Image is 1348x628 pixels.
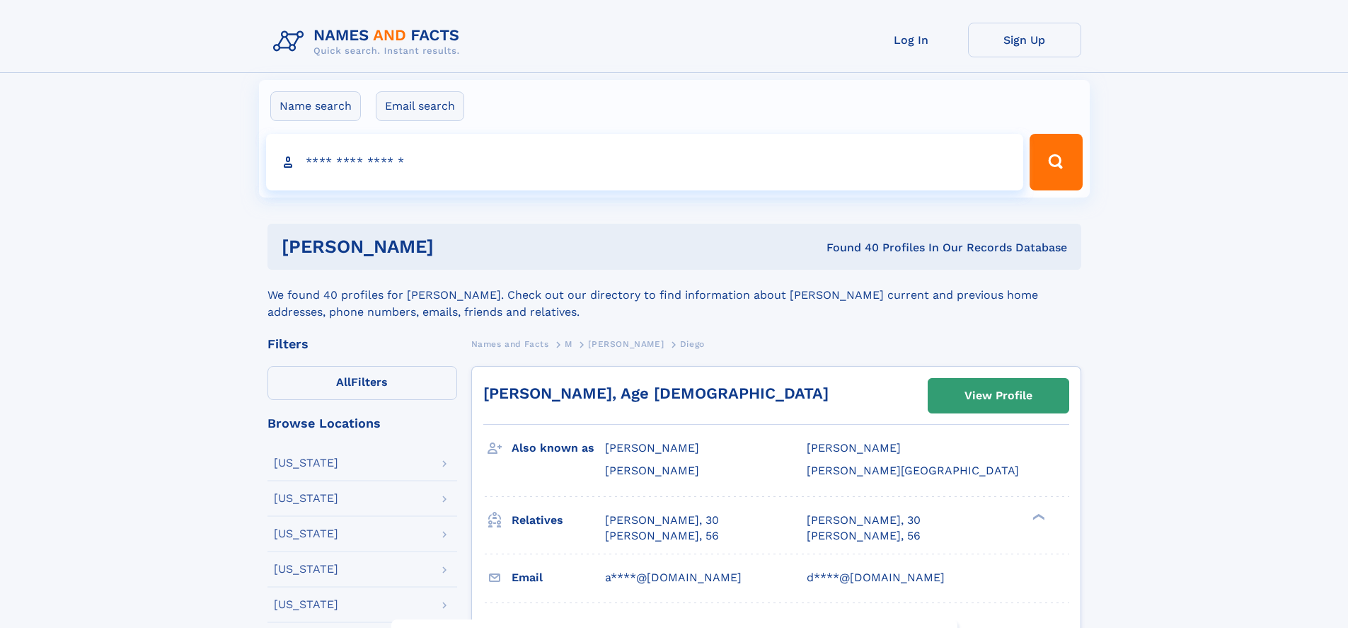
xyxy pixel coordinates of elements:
h3: Relatives [512,508,605,532]
div: [US_STATE] [274,457,338,469]
span: [PERSON_NAME] [605,464,699,477]
h3: Also known as [512,436,605,460]
div: [US_STATE] [274,493,338,504]
div: [US_STATE] [274,564,338,575]
img: Logo Names and Facts [267,23,471,61]
input: search input [266,134,1024,190]
div: [US_STATE] [274,528,338,539]
div: ❯ [1029,512,1046,521]
h1: [PERSON_NAME] [282,238,630,256]
div: Found 40 Profiles In Our Records Database [630,240,1067,256]
div: Filters [267,338,457,350]
span: All [336,375,351,389]
span: [PERSON_NAME] [588,339,664,349]
span: Diego [680,339,705,349]
div: We found 40 profiles for [PERSON_NAME]. Check out our directory to find information about [PERSON... [267,270,1081,321]
label: Name search [270,91,361,121]
a: [PERSON_NAME], Age [DEMOGRAPHIC_DATA] [483,384,829,402]
span: M [565,339,572,349]
label: Email search [376,91,464,121]
a: [PERSON_NAME], 56 [605,528,719,544]
a: [PERSON_NAME], 30 [605,513,719,528]
a: Log In [855,23,968,57]
div: View Profile [964,379,1032,412]
h3: Email [512,566,605,590]
a: View Profile [928,379,1068,413]
label: Filters [267,366,457,400]
span: [PERSON_NAME][GEOGRAPHIC_DATA] [807,464,1019,477]
span: [PERSON_NAME] [807,441,901,455]
button: Search Button [1030,134,1082,190]
a: M [565,335,572,353]
div: [US_STATE] [274,599,338,610]
a: Sign Up [968,23,1081,57]
div: Browse Locations [267,417,457,430]
a: [PERSON_NAME], 56 [807,528,921,544]
a: [PERSON_NAME] [588,335,664,353]
a: [PERSON_NAME], 30 [807,513,921,528]
span: [PERSON_NAME] [605,441,699,455]
a: Names and Facts [471,335,549,353]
